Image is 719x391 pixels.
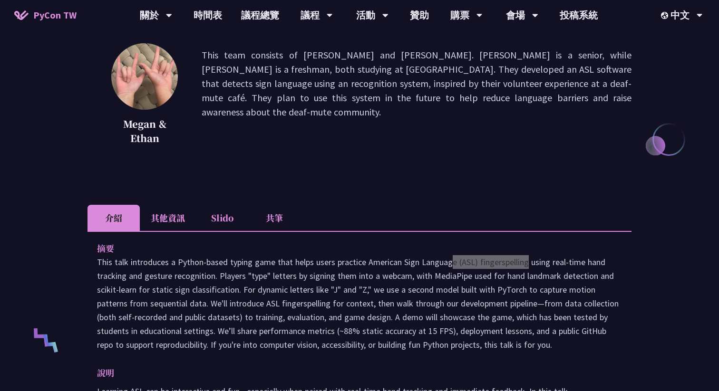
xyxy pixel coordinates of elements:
p: This team consists of [PERSON_NAME] and [PERSON_NAME]. [PERSON_NAME] is a senior, while [PERSON_N... [202,48,632,148]
li: Slido [196,205,248,231]
a: PyCon TW [5,3,86,27]
li: 其他資訊 [140,205,196,231]
p: 說明 [97,366,603,380]
img: Home icon of PyCon TW 2025 [14,10,29,20]
p: This talk introduces a Python-based typing game that helps users practice American Sign Language ... [97,255,622,352]
span: PyCon TW [33,8,77,22]
p: 摘要 [97,241,603,255]
p: Megan & Ethan [111,117,178,145]
li: 介紹 [87,205,140,231]
img: Locale Icon [661,12,670,19]
li: 共筆 [248,205,301,231]
img: Megan & Ethan [111,43,178,110]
